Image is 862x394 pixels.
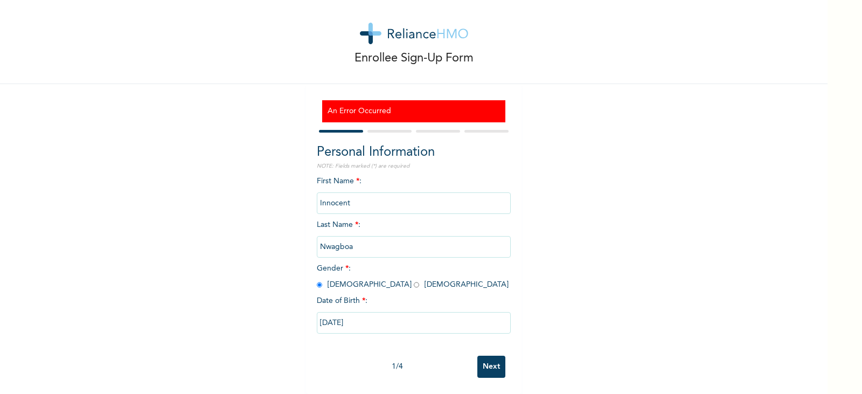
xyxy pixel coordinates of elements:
div: 1 / 4 [317,361,477,372]
span: First Name : [317,177,511,207]
input: Enter your first name [317,192,511,214]
img: logo [360,23,468,44]
p: NOTE: Fields marked (*) are required [317,162,511,170]
span: Date of Birth : [317,295,367,307]
h2: Personal Information [317,143,511,162]
input: Enter your last name [317,236,511,258]
span: Last Name : [317,221,511,251]
input: Next [477,356,505,378]
input: DD-MM-YYYY [317,312,511,334]
p: Enrollee Sign-Up Form [354,50,474,67]
h3: An Error Occurred [328,106,500,117]
span: Gender : [DEMOGRAPHIC_DATA] [DEMOGRAPHIC_DATA] [317,265,509,288]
